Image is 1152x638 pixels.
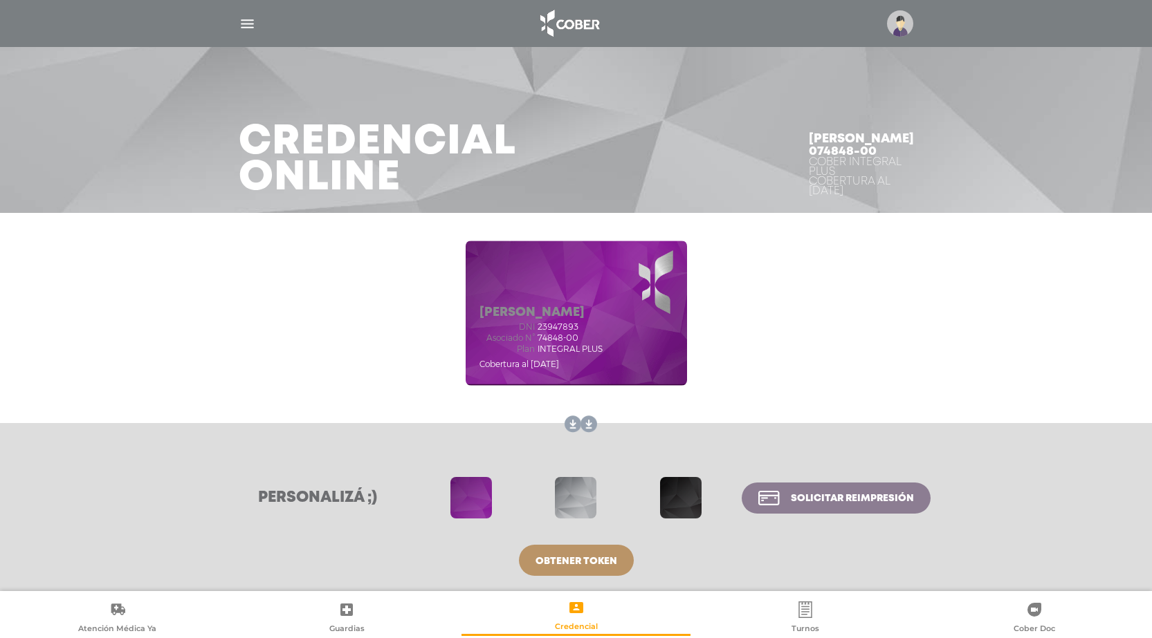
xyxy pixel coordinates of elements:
span: Atención Médica Ya [78,623,156,636]
span: 23947893 [538,322,578,332]
span: Cobertura al [DATE] [479,359,559,369]
img: logo_cober_home-white.png [533,7,605,40]
h4: [PERSON_NAME] 074848-00 [809,133,914,158]
img: Cober_menu-lines-white.svg [239,15,256,32]
h5: [PERSON_NAME] [479,306,603,321]
a: Guardias [232,601,461,636]
a: Solicitar reimpresión [742,482,930,514]
span: Solicitar reimpresión [791,494,914,503]
span: 74848-00 [538,333,578,343]
span: dni [479,322,535,332]
span: INTEGRAL PLUS [538,344,603,354]
h3: Personalizá ;) [222,489,414,507]
div: Cober INTEGRAL PLUS Cobertura al [DATE] [809,158,914,196]
span: Plan [479,344,535,354]
span: Credencial [555,621,598,634]
a: Obtener token [519,545,634,576]
span: Turnos [792,623,819,636]
span: Asociado N° [479,333,535,343]
span: Cober Doc [1014,623,1055,636]
h3: Credencial Online [239,124,516,196]
span: Guardias [329,623,365,636]
img: profile-placeholder.svg [887,10,913,37]
a: Credencial [461,599,691,634]
span: Obtener token [536,556,617,566]
a: Cober Doc [920,601,1149,636]
a: Atención Médica Ya [3,601,232,636]
a: Turnos [691,601,920,636]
